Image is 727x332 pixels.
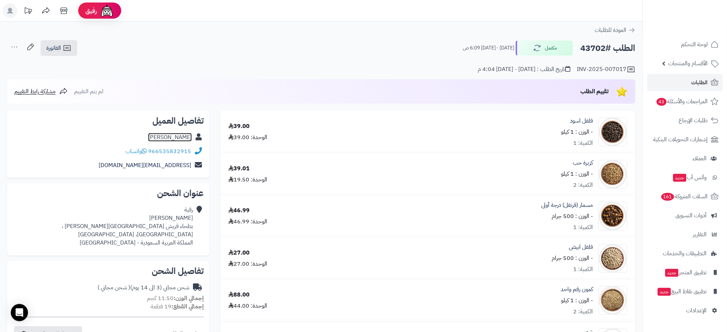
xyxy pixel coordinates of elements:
[19,4,37,20] a: تحديثات المنصة
[228,249,250,257] div: 27.00
[573,265,593,274] div: الكمية: 1
[595,26,627,34] span: العودة للطلبات
[647,169,723,186] a: وآتس آبجديد
[599,244,627,273] img: _%D8%A3%D8%A8%D9%8A%D8%B6-90x90.jpg
[478,65,571,73] div: تاريخ الطلب : [DATE] - [DATE] 4:04 م
[561,296,593,305] small: - الوزن : 1 كيلو
[147,294,204,303] small: 11.50 كجم
[228,165,250,173] div: 39.01
[151,302,204,311] small: 19 قطعة
[647,302,723,319] a: الإعدادات
[561,170,593,178] small: - الوزن : 1 كيلو
[570,117,593,125] a: فلفل اسود
[595,26,636,34] a: العودة للطلبات
[647,207,723,224] a: أدوات التسويق
[647,283,723,300] a: تطبيق نقاط البيعجديد
[463,44,515,52] small: [DATE] - [DATE] 6:09 ص
[573,139,593,147] div: الكمية: 1
[658,288,671,296] span: جديد
[599,160,627,189] img: Cor-90x90.jpg
[98,283,130,292] span: ( شحن مجاني )
[599,202,627,231] img: _%D9%82%D8%B1%D9%86%D9%82%D9%84-90x90.jpg
[661,193,674,201] span: 161
[99,161,191,170] a: [EMAIL_ADDRESS][DOMAIN_NAME]
[98,284,189,292] div: شحن مجاني (3 الى 14 يوم)
[228,260,267,268] div: الوحدة: 27.00
[647,74,723,91] a: الطلبات
[663,248,707,259] span: التطبيقات والخدمات
[665,267,707,278] span: تطبيق المتجر
[41,40,77,56] a: الفاتورة
[13,117,204,125] h2: تفاصيل العميل
[62,206,193,247] div: رقية [PERSON_NAME] بطحاء قريش [GEOGRAPHIC_DATA][PERSON_NAME] ، [GEOGRAPHIC_DATA]، [GEOGRAPHIC_DAT...
[577,65,636,74] div: INV-2025-007017
[13,267,204,275] h2: تفاصيل الشحن
[14,87,68,96] a: مشاركة رابط التقييم
[647,226,723,243] a: التقارير
[569,243,593,251] a: فلفل ابيض
[552,254,593,262] small: - الوزن : 500 جرام
[228,176,267,184] div: الوحدة: 19.50
[669,58,708,68] span: الأقسام والمنتجات
[13,189,204,198] h2: عنوان الشحن
[228,291,250,299] div: 88.00
[679,115,708,125] span: طلبات الإرجاع
[171,302,204,311] strong: إجمالي القطع:
[647,131,723,148] a: إشعارات التحويلات البنكية
[665,269,679,277] span: جديد
[581,41,636,56] h2: الطلب #43702
[653,134,708,144] span: إشعارات التحويلات البنكية
[686,305,707,316] span: الإعدادات
[74,87,103,96] span: لم يتم التقييم
[126,147,147,156] a: واتساب
[14,87,56,96] span: مشاركة رابط التقييم
[647,245,723,262] a: التطبيقات والخدمات
[561,285,593,294] a: كمون رقم واحد
[678,20,720,35] img: logo-2.png
[228,207,250,215] div: 46.99
[691,77,708,87] span: الطلبات
[228,133,267,142] div: الوحدة: 39.00
[657,286,707,297] span: تطبيق نقاط البيع
[228,218,267,226] div: الوحدة: 46.99
[599,118,627,146] img: %20%D8%A7%D8%B3%D9%88%D8%AF-90x90.jpg
[561,128,593,136] small: - الوزن : 1 كيلو
[573,223,593,232] div: الكمية: 1
[573,308,593,316] div: الكمية: 2
[647,36,723,53] a: لوحة التحكم
[647,93,723,110] a: المراجعات والأسئلة43
[581,87,609,96] span: تقييم الطلب
[542,201,593,209] a: مسمار (قرنفل) درجة أولى
[148,133,192,142] a: [PERSON_NAME]
[681,39,708,49] span: لوحة التحكم
[647,188,723,205] a: السلات المتروكة161
[657,98,667,106] span: 43
[647,150,723,167] a: العملاء
[693,229,707,239] span: التقارير
[174,294,204,303] strong: إجمالي الوزن:
[647,112,723,129] a: طلبات الإرجاع
[599,286,627,315] img: Cumin-90x90.jpg
[85,6,97,15] span: رفيق
[100,4,114,18] img: ai-face.png
[656,96,708,106] span: المراجعات والأسئلة
[647,264,723,281] a: تطبيق المتجرجديد
[573,159,593,167] a: كزبرة حب
[46,44,61,52] span: الفاتورة
[693,153,707,163] span: العملاء
[11,304,28,321] div: Open Intercom Messenger
[228,122,250,131] div: 39.00
[516,41,573,56] button: مكتمل
[552,212,593,220] small: - الوزن : 500 جرام
[148,147,191,156] a: 966535832915
[228,302,267,310] div: الوحدة: 44.00
[676,210,707,220] span: أدوات التسويق
[573,181,593,189] div: الكمية: 2
[673,174,686,182] span: جديد
[672,172,707,182] span: وآتس آب
[661,191,708,201] span: السلات المتروكة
